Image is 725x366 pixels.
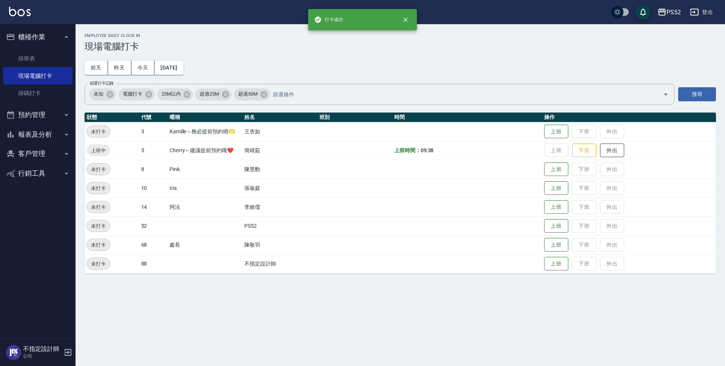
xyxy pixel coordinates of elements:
[242,235,317,254] td: 陳敬羽
[242,198,317,216] td: 李維儒
[636,5,651,20] button: save
[654,5,684,20] button: PS52
[314,16,343,23] span: 打卡成功
[397,11,414,28] button: close
[3,85,72,102] a: 掃碼打卡
[234,88,270,100] div: 超過50M
[168,122,242,141] td: Kamille～務必提前預約唷🫶
[421,147,434,153] span: 09:38
[118,88,155,100] div: 電腦打卡
[666,8,681,17] div: PS52
[3,50,72,67] a: 排班表
[600,144,624,158] button: 外出
[87,128,110,136] span: 未打卡
[242,113,317,122] th: 姓名
[157,88,193,100] div: 25M以內
[168,141,242,160] td: Cherry～建議提前預約哦❤️
[89,88,116,100] div: 未知
[271,88,650,101] input: 篩選條件
[118,90,147,98] span: 電腦打卡
[242,179,317,198] td: 張瑜庭
[242,254,317,273] td: 不指定設計師
[168,179,242,198] td: Iris
[3,125,72,144] button: 報表及分析
[3,164,72,183] button: 行銷工具
[139,122,168,141] td: 3
[85,33,716,38] h2: Employee Daily Clock In
[87,222,110,230] span: 未打卡
[87,241,110,249] span: 未打卡
[168,113,242,122] th: 暱稱
[544,257,568,271] button: 上班
[242,160,317,179] td: 陳昱勳
[139,254,168,273] td: 88
[544,125,568,139] button: 上班
[87,260,110,268] span: 未打卡
[23,353,62,360] p: 公司
[131,61,155,75] button: 今天
[86,147,110,154] span: 上班中
[139,198,168,216] td: 14
[242,216,317,235] td: PS52
[85,41,716,52] h3: 現場電腦打卡
[139,141,168,160] td: 5
[544,181,568,195] button: 上班
[3,67,72,85] a: 現場電腦打卡
[544,162,568,176] button: 上班
[139,216,168,235] td: 52
[6,345,21,360] img: Person
[87,184,110,192] span: 未打卡
[544,219,568,233] button: 上班
[242,122,317,141] td: 王杏如
[678,87,716,101] button: 搜尋
[392,113,542,122] th: 時間
[168,198,242,216] td: 阿法
[168,235,242,254] td: 處長
[544,200,568,214] button: 上班
[542,113,716,122] th: 操作
[90,80,114,86] label: 篩選打卡記錄
[108,61,131,75] button: 昨天
[3,27,72,47] button: 櫃檯作業
[139,113,168,122] th: 代號
[195,90,224,98] span: 超過25M
[168,160,242,179] td: Pink
[3,105,72,125] button: 預約管理
[87,165,110,173] span: 未打卡
[242,141,317,160] td: 簡靖茹
[660,88,672,100] button: Open
[139,235,168,254] td: 68
[234,90,262,98] span: 超過50M
[572,144,596,158] button: 下班
[139,160,168,179] td: 8
[139,179,168,198] td: 10
[157,90,185,98] span: 25M以內
[687,5,716,19] button: 登出
[195,88,231,100] div: 超過25M
[9,7,31,16] img: Logo
[87,203,110,211] span: 未打卡
[85,61,108,75] button: 前天
[23,345,62,353] h5: 不指定設計師
[154,61,183,75] button: [DATE]
[89,90,108,98] span: 未知
[544,238,568,252] button: 上班
[85,113,139,122] th: 狀態
[3,144,72,164] button: 客戶管理
[394,147,421,153] b: 上班時間：
[318,113,392,122] th: 班別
